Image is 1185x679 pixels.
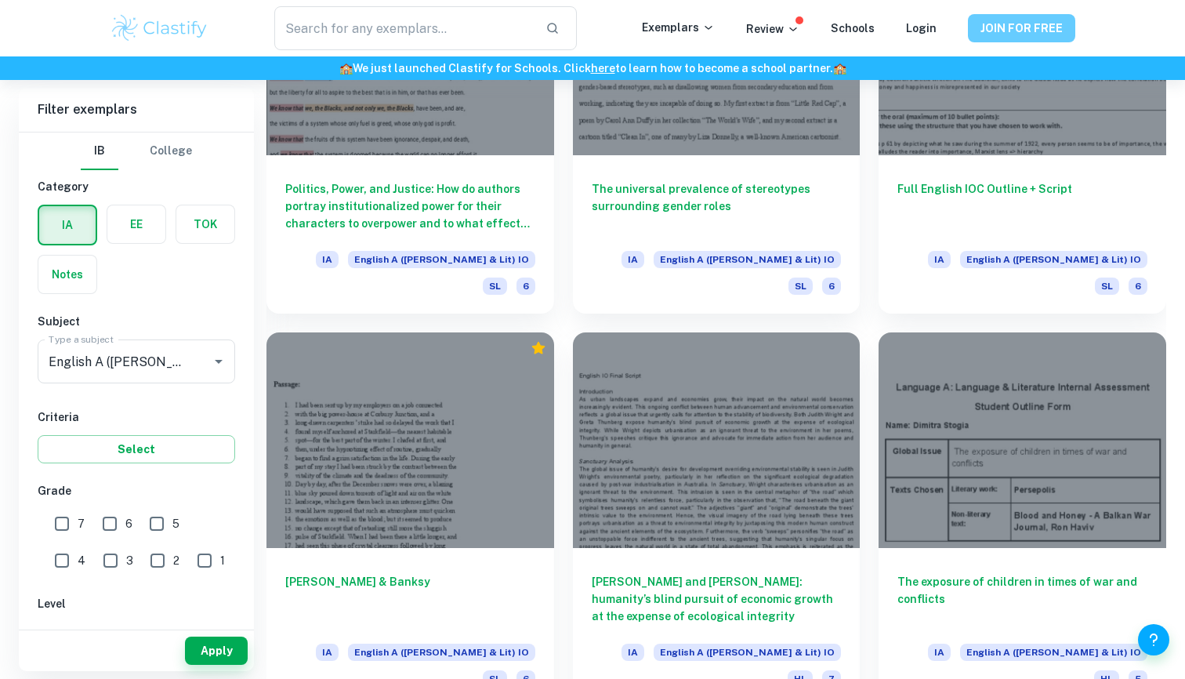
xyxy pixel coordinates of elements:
[831,22,875,34] a: Schools
[654,644,841,661] span: English A ([PERSON_NAME] & Lit) IO
[1129,278,1147,295] span: 6
[348,251,535,268] span: English A ([PERSON_NAME] & Lit) IO
[3,60,1182,77] h6: We just launched Clastify for Schools. Click to learn how to become a school partner.
[928,644,951,661] span: IA
[38,408,235,426] h6: Criteria
[126,552,133,569] span: 3
[185,637,248,665] button: Apply
[621,251,644,268] span: IA
[107,205,165,243] button: EE
[788,278,813,295] span: SL
[19,88,254,132] h6: Filter exemplars
[897,573,1147,625] h6: The exposure of children in times of war and conflicts
[348,644,535,661] span: English A ([PERSON_NAME] & Lit) IO
[150,133,192,170] button: College
[38,178,235,195] h6: Category
[968,14,1075,42] button: JOIN FOR FREE
[642,19,715,36] p: Exemplars
[746,20,799,38] p: Review
[516,278,535,295] span: 6
[125,515,132,532] span: 6
[285,180,535,232] h6: Politics, Power, and Justice: How do authors portray institutionalized power for their characters...
[897,180,1147,232] h6: Full English IOC Outline + Script
[960,251,1147,268] span: English A ([PERSON_NAME] & Lit) IO
[833,62,846,74] span: 🏫
[78,515,85,532] span: 7
[220,552,225,569] span: 1
[173,552,179,569] span: 2
[483,278,507,295] span: SL
[274,6,533,50] input: Search for any exemplars...
[38,313,235,330] h6: Subject
[81,133,192,170] div: Filter type choice
[38,435,235,463] button: Select
[1095,278,1119,295] span: SL
[49,332,114,346] label: Type a subject
[39,206,96,244] button: IA
[339,62,353,74] span: 🏫
[38,256,96,293] button: Notes
[531,340,546,356] div: Premium
[654,251,841,268] span: English A ([PERSON_NAME] & Lit) IO
[38,482,235,499] h6: Grade
[81,133,118,170] button: IB
[110,13,209,44] img: Clastify logo
[316,251,339,268] span: IA
[591,62,615,74] a: here
[38,595,235,612] h6: Level
[78,552,85,569] span: 4
[906,22,937,34] a: Login
[592,573,842,625] h6: [PERSON_NAME] and [PERSON_NAME]: humanity’s blind pursuit of economic growth at the expense of ec...
[928,251,951,268] span: IA
[1138,624,1169,655] button: Help and Feedback
[208,350,230,372] button: Open
[621,644,644,661] span: IA
[172,515,179,532] span: 5
[960,644,1147,661] span: English A ([PERSON_NAME] & Lit) IO
[285,573,535,625] h6: [PERSON_NAME] & Banksy
[822,278,841,295] span: 6
[316,644,339,661] span: IA
[176,205,234,243] button: TOK
[592,180,842,232] h6: The universal prevalence of stereotypes surrounding gender roles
